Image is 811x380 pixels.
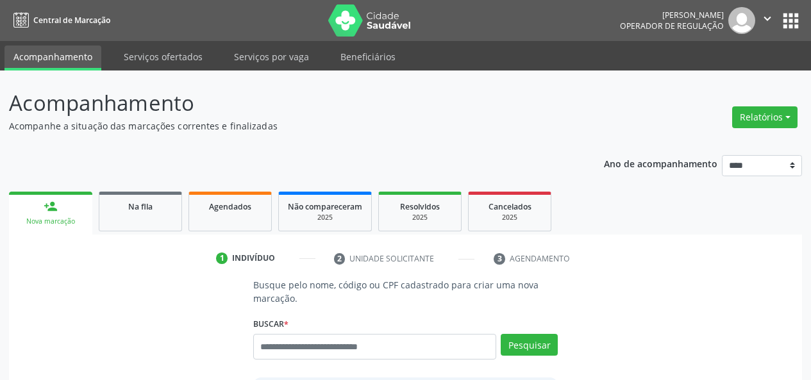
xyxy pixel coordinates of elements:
[209,201,251,212] span: Agendados
[732,106,798,128] button: Relatórios
[288,201,362,212] span: Não compareceram
[388,213,452,222] div: 2025
[501,334,558,356] button: Pesquisar
[620,10,724,21] div: [PERSON_NAME]
[253,314,288,334] label: Buscar
[620,21,724,31] span: Operador de regulação
[253,278,558,305] p: Busque pelo nome, código ou CPF cadastrado para criar uma nova marcação.
[216,252,228,264] div: 1
[478,213,542,222] div: 2025
[604,155,717,171] p: Ano de acompanhamento
[128,201,153,212] span: Na fila
[9,87,564,119] p: Acompanhamento
[760,12,774,26] i: 
[331,45,405,68] a: Beneficiários
[728,7,755,34] img: img
[780,10,802,32] button: apps
[44,199,58,213] div: person_add
[288,213,362,222] div: 2025
[755,7,780,34] button: 
[400,201,440,212] span: Resolvidos
[9,10,110,31] a: Central de Marcação
[4,45,101,70] a: Acompanhamento
[18,217,83,226] div: Nova marcação
[115,45,212,68] a: Serviços ofertados
[232,252,275,264] div: Indivíduo
[489,201,531,212] span: Cancelados
[225,45,318,68] a: Serviços por vaga
[33,15,110,26] span: Central de Marcação
[9,119,564,133] p: Acompanhe a situação das marcações correntes e finalizadas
